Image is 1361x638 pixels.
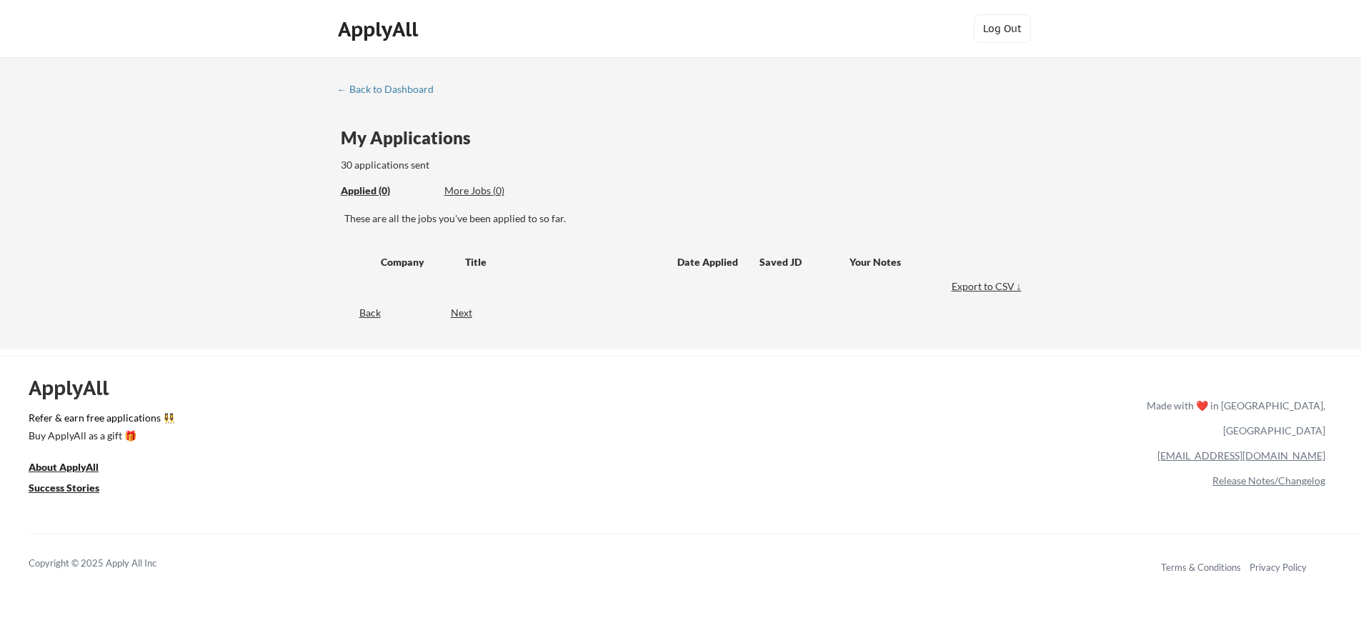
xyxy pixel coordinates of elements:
[341,158,617,172] div: 30 applications sent
[444,184,549,198] div: More Jobs (0)
[952,279,1025,294] div: Export to CSV ↓
[29,461,99,473] u: About ApplyAll
[849,255,1012,269] div: Your Notes
[29,428,171,446] a: Buy ApplyAll as a gift 🎁
[1212,474,1325,487] a: Release Notes/Changelog
[1157,449,1325,462] a: [EMAIL_ADDRESS][DOMAIN_NAME]
[337,84,444,98] a: ← Back to Dashboard
[677,255,740,269] div: Date Applied
[29,480,119,498] a: Success Stories
[29,413,848,428] a: Refer & earn free applications 👯‍♀️
[341,184,434,198] div: Applied (0)
[338,17,422,41] div: ApplyAll
[444,184,549,199] div: These are job applications we think you'd be a good fit for, but couldn't apply you to automatica...
[1141,393,1325,443] div: Made with ❤️ in [GEOGRAPHIC_DATA], [GEOGRAPHIC_DATA]
[451,306,489,320] div: Next
[337,84,444,94] div: ← Back to Dashboard
[344,211,1025,226] div: These are all the jobs you've been applied to so far.
[759,249,849,274] div: Saved JD
[29,557,193,571] div: Copyright © 2025 Apply All Inc
[337,306,381,320] div: Back
[29,459,119,477] a: About ApplyAll
[1250,562,1307,573] a: Privacy Policy
[341,129,482,146] div: My Applications
[341,184,434,199] div: These are all the jobs you've been applied to so far.
[1161,562,1241,573] a: Terms & Conditions
[29,376,125,400] div: ApplyAll
[29,431,171,441] div: Buy ApplyAll as a gift 🎁
[974,14,1031,43] button: Log Out
[29,482,99,494] u: Success Stories
[381,255,452,269] div: Company
[465,255,664,269] div: Title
